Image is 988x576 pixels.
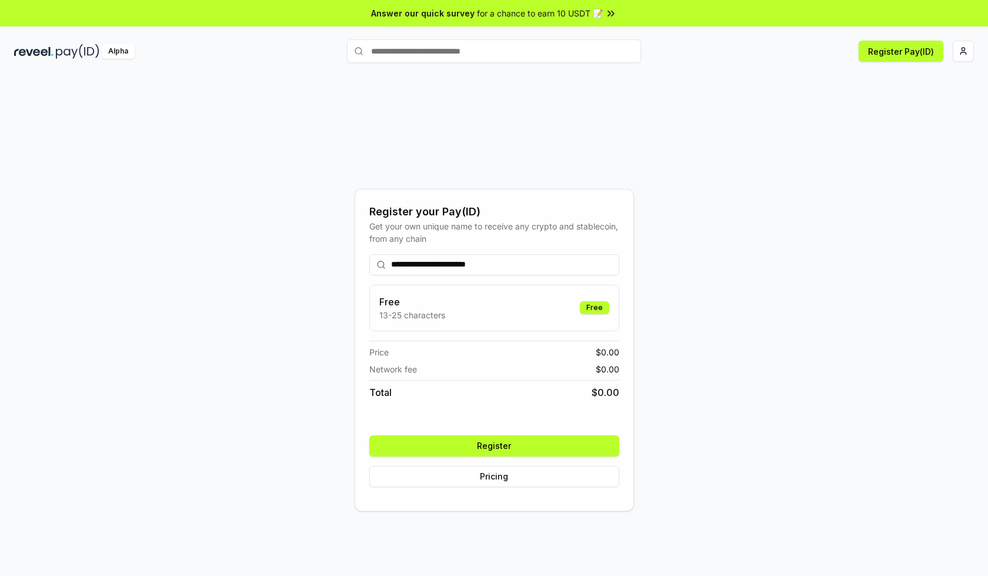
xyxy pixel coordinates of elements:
span: $ 0.00 [596,363,619,375]
span: $ 0.00 [596,346,619,358]
button: Register [369,435,619,457]
div: Register your Pay(ID) [369,204,619,220]
p: 13-25 characters [379,309,445,321]
span: Price [369,346,389,358]
span: Network fee [369,363,417,375]
img: reveel_dark [14,44,54,59]
button: Pricing [369,466,619,487]
img: pay_id [56,44,99,59]
h3: Free [379,295,445,309]
span: Total [369,385,392,399]
span: for a chance to earn 10 USDT 📝 [477,7,603,19]
span: Answer our quick survey [371,7,475,19]
div: Get your own unique name to receive any crypto and stablecoin, from any chain [369,220,619,245]
span: $ 0.00 [592,385,619,399]
div: Free [580,301,609,314]
button: Register Pay(ID) [859,41,943,62]
div: Alpha [102,44,135,59]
